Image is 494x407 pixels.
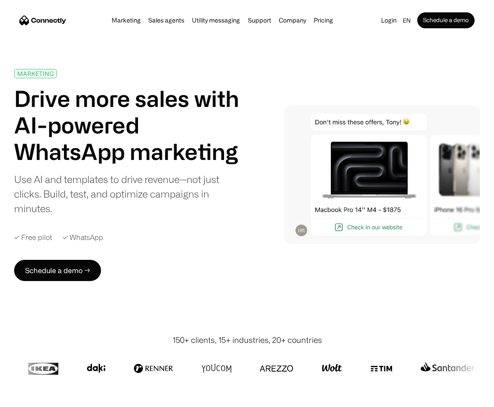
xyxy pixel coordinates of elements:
[172,334,322,346] div: 150+ clients, 15+ industries, 20+ countries
[399,14,417,27] div: en
[63,233,103,242] div: ✓ WhatsApp
[189,17,243,24] a: Utility messaging
[276,14,309,27] div: Company
[17,70,54,77] div: MARKETING
[14,172,244,216] div: Use AI and templates to drive revenue—not just clicks. Build, test, and optimize campaigns in min...
[14,260,101,281] a: Schedule a demo →
[311,17,336,24] a: Pricing
[279,14,306,27] div: Company
[18,392,53,404] ul: Language list
[14,85,244,165] h1: Drive more sales with AI-powered WhatsApp marketing
[146,17,187,24] a: Sales agents
[417,12,475,28] a: Schedule a demo
[9,391,53,404] aside: Language selected: English
[109,17,143,24] a: Marketing
[378,14,399,27] a: Login
[403,14,411,27] div: en
[245,17,274,24] a: Support
[14,233,52,242] div: ✓ Free pilot
[19,14,66,27] a: home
